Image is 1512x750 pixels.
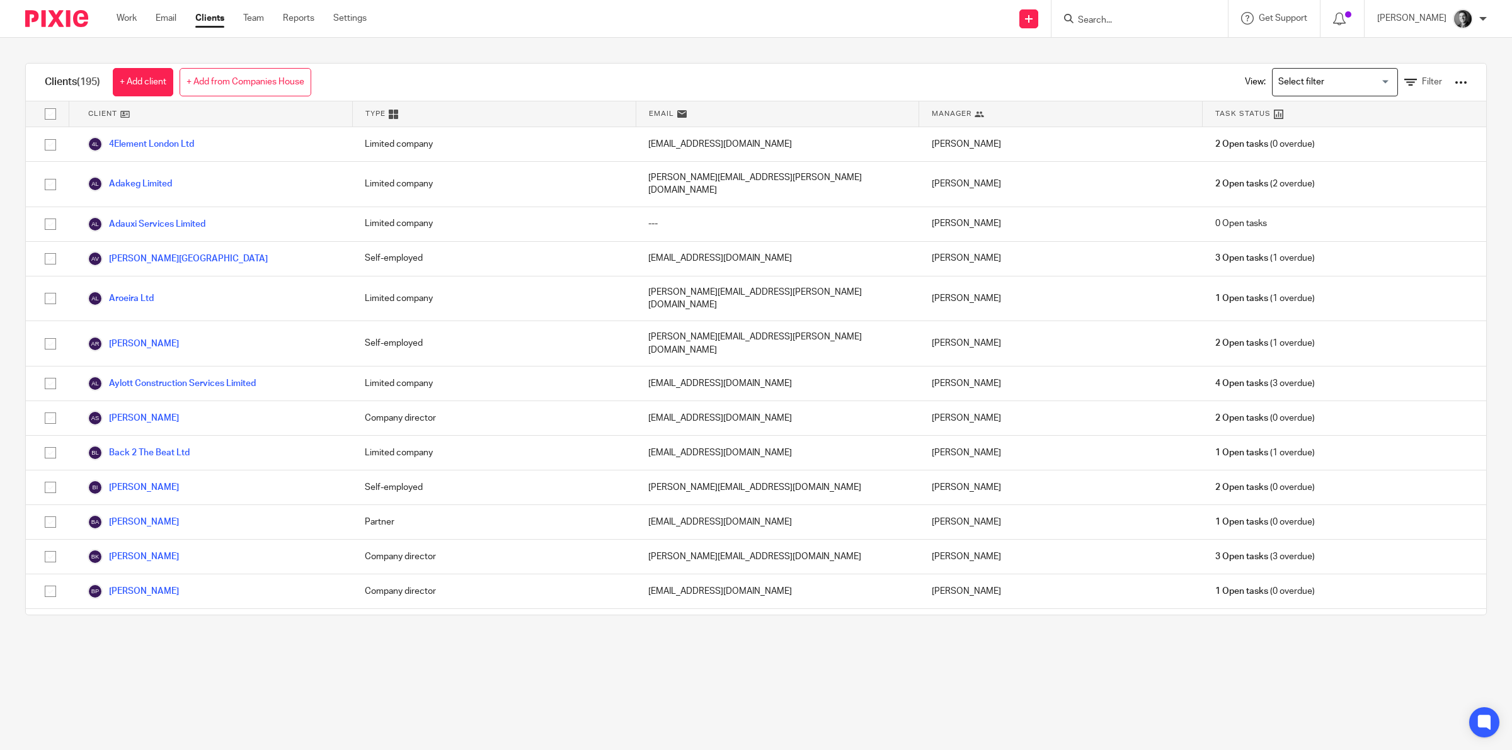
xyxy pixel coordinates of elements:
span: Task Status [1215,108,1271,119]
a: Aroeira Ltd [88,291,154,306]
div: [EMAIL_ADDRESS][DOMAIN_NAME] [636,505,919,539]
div: [PERSON_NAME][EMAIL_ADDRESS][PERSON_NAME][DOMAIN_NAME] [636,162,919,207]
div: Limited company [352,127,636,161]
img: svg%3E [88,514,103,530]
span: (0 overdue) [1215,138,1315,151]
span: (3 overdue) [1215,377,1315,390]
span: Email [649,108,674,119]
div: [PERSON_NAME] [919,127,1203,161]
a: [PERSON_NAME] [88,514,179,530]
div: Company director [352,574,636,608]
div: Limited company [352,276,636,321]
div: [PERSON_NAME] [919,540,1203,574]
a: Team [243,12,264,25]
a: + Add from Companies House [180,68,311,96]
a: [PERSON_NAME] [88,584,179,599]
span: 2 Open tasks [1215,138,1268,151]
a: [PERSON_NAME][GEOGRAPHIC_DATA] [88,251,268,266]
span: (1 overdue) [1215,446,1315,459]
a: Reports [283,12,314,25]
img: svg%3E [88,445,103,460]
div: [PERSON_NAME][EMAIL_ADDRESS][PERSON_NAME][DOMAIN_NAME] [636,276,919,321]
span: Type [365,108,386,119]
img: Pixie [25,10,88,27]
div: [EMAIL_ADDRESS][DOMAIN_NAME] [636,127,919,161]
img: svg%3E [88,137,103,152]
span: 2 Open tasks [1215,178,1268,190]
div: [EMAIL_ADDRESS][DOMAIN_NAME] [636,401,919,435]
div: Self-employed [352,242,636,276]
img: svg%3E [88,376,103,391]
div: [PERSON_NAME] [919,505,1203,539]
span: (195) [77,77,100,87]
span: 0 Open tasks [1215,217,1267,230]
div: Self-employed [352,321,636,366]
span: (1 overdue) [1215,292,1315,305]
div: [PERSON_NAME] [919,321,1203,366]
div: [EMAIL_ADDRESS][DOMAIN_NAME] [636,366,919,401]
div: Partner [352,505,636,539]
div: [PERSON_NAME] [919,436,1203,470]
span: (1 overdue) [1215,337,1315,349]
span: (0 overdue) [1215,516,1315,528]
img: svg%3E [88,336,103,351]
div: [PERSON_NAME][EMAIL_ADDRESS][DOMAIN_NAME] [636,609,919,643]
div: [EMAIL_ADDRESS][DOMAIN_NAME] [636,242,919,276]
div: [PERSON_NAME] [919,162,1203,207]
div: [PERSON_NAME] [919,470,1203,504]
span: (0 overdue) [1215,585,1315,598]
div: Limited company [352,436,636,470]
img: svg%3E [88,584,103,599]
div: Search for option [1272,68,1398,96]
div: View: [1226,64,1467,101]
img: svg%3E [88,549,103,564]
div: [PERSON_NAME] [919,207,1203,241]
span: (0 overdue) [1215,412,1315,424]
div: [PERSON_NAME][EMAIL_ADDRESS][PERSON_NAME][DOMAIN_NAME] [636,321,919,366]
img: svg%3E [88,480,103,495]
input: Search for option [1274,71,1390,93]
a: 4Element London Ltd [88,137,194,152]
a: Adakeg Limited [88,176,172,191]
span: 1 Open tasks [1215,446,1268,459]
a: Work [117,12,137,25]
span: 1 Open tasks [1215,292,1268,305]
div: [PERSON_NAME] [919,609,1203,643]
div: [EMAIL_ADDRESS][DOMAIN_NAME] [636,436,919,470]
a: Clients [195,12,224,25]
div: [PERSON_NAME] [919,366,1203,401]
div: Company director [352,401,636,435]
a: Back 2 The Beat Ltd [88,445,190,460]
div: [PERSON_NAME] [919,276,1203,321]
span: (0 overdue) [1215,481,1315,494]
div: Limited company [352,207,636,241]
div: Company director [352,540,636,574]
a: [PERSON_NAME] [88,336,179,351]
a: Aylott Construction Services Limited [88,376,256,391]
a: + Add client [113,68,173,96]
h1: Clients [45,76,100,89]
a: Email [156,12,176,25]
div: Limited company [352,366,636,401]
span: 1 Open tasks [1215,516,1268,528]
span: (3 overdue) [1215,550,1315,563]
span: Manager [932,108,971,119]
span: (2 overdue) [1215,178,1315,190]
span: 3 Open tasks [1215,252,1268,264]
a: [PERSON_NAME] [88,549,179,564]
span: 2 Open tasks [1215,337,1268,349]
span: 3 Open tasks [1215,550,1268,563]
span: (1 overdue) [1215,252,1315,264]
a: Adauxi Services Limited [88,217,205,232]
p: [PERSON_NAME] [1377,12,1446,25]
div: [PERSON_NAME] [919,401,1203,435]
input: Select all [38,102,62,126]
div: --- [636,207,919,241]
img: svg%3E [88,411,103,426]
img: svg%3E [88,217,103,232]
div: [EMAIL_ADDRESS][DOMAIN_NAME] [636,574,919,608]
span: Client [88,108,117,119]
a: [PERSON_NAME] [88,480,179,495]
img: DSC_9061-3.jpg [1453,9,1473,29]
img: svg%3E [88,251,103,266]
